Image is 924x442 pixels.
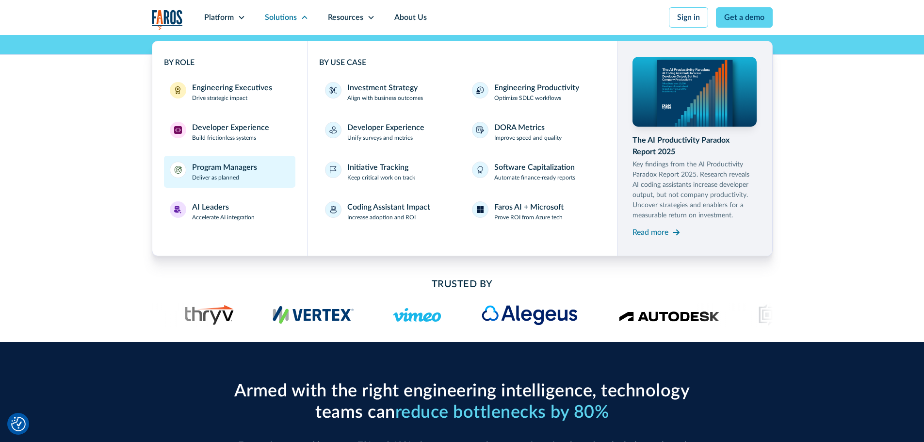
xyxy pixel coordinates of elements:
[466,156,605,188] a: Software CapitalizationAutomate finance-ready reports
[480,303,580,327] img: Alegeus logo
[204,12,234,23] div: Platform
[185,305,234,325] img: Thryv's logo
[192,173,239,182] p: Deliver as planned
[164,156,296,188] a: Program ManagersProgram ManagersDeliver as planned
[11,417,26,431] img: Revisit consent button
[347,122,424,133] div: Developer Experience
[347,201,430,213] div: Coding Assistant Impact
[494,122,545,133] div: DORA Metrics
[328,12,363,23] div: Resources
[466,116,605,148] a: DORA MetricsImprove speed and quality
[192,133,256,142] p: Build frictionless systems
[192,122,269,133] div: Developer Experience
[174,86,182,94] img: Engineering Executives
[174,166,182,174] img: Program Managers
[174,126,182,134] img: Developer Experience
[347,213,416,222] p: Increase adoption and ROI
[319,116,458,148] a: Developer ExperienceUnify surveys and metrics
[619,309,720,322] img: Logo of the design software company Autodesk.
[347,94,423,102] p: Align with business outcomes
[319,76,458,108] a: Investment StrategyAlign with business outcomes
[164,196,296,228] a: AI LeadersAI LeadersAccelerate AI integration
[152,10,183,30] a: home
[192,201,229,213] div: AI Leaders
[319,57,605,68] div: BY USE CASE
[669,7,708,28] a: Sign in
[632,227,668,238] div: Read more
[632,57,757,240] a: The AI Productivity Paradox Report 2025Key findings from the AI Productivity Paradox Report 2025....
[395,404,609,421] span: reduce bottlenecks by 80%
[347,133,413,142] p: Unify surveys and metrics
[192,162,257,173] div: Program Managers
[265,12,297,23] div: Solutions
[494,173,575,182] p: Automate finance-ready reports
[174,206,182,213] img: AI Leaders
[494,162,575,173] div: Software Capitalization
[192,82,272,94] div: Engineering Executives
[152,10,183,30] img: Logo of the analytics and reporting company Faros.
[273,306,354,324] img: Vertex's logo
[632,160,757,221] p: Key findings from the AI Productivity Paradox Report 2025. Research reveals AI coding assistants ...
[466,196,605,228] a: Faros AI + MicrosoftProve ROI from Azure tech
[494,94,561,102] p: Optimize SDLC workflows
[632,134,757,158] div: The AI Productivity Paradox Report 2025
[164,116,296,148] a: Developer ExperienceDeveloper ExperienceBuild frictionless systems
[319,196,458,228] a: Coding Assistant ImpactIncrease adoption and ROI
[192,94,247,102] p: Drive strategic impact
[494,82,579,94] div: Engineering Productivity
[347,173,415,182] p: Keep critical work on track
[716,7,773,28] a: Get a demo
[164,76,296,108] a: Engineering ExecutivesEngineering ExecutivesDrive strategic impact
[319,156,458,188] a: Initiative TrackingKeep critical work on track
[494,213,563,222] p: Prove ROI from Azure tech
[494,133,562,142] p: Improve speed and quality
[192,213,255,222] p: Accelerate AI integration
[347,82,418,94] div: Investment Strategy
[347,162,408,173] div: Initiative Tracking
[229,277,695,292] h2: Trusted By
[229,381,695,423] h2: Armed with the right engineering intelligence, technology teams can
[164,57,296,68] div: BY ROLE
[494,201,564,213] div: Faros AI + Microsoft
[466,76,605,108] a: Engineering ProductivityOptimize SDLC workflows
[11,417,26,431] button: Cookie Settings
[152,35,773,256] nav: Solutions
[392,308,441,322] img: Logo of the video hosting platform Vimeo.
